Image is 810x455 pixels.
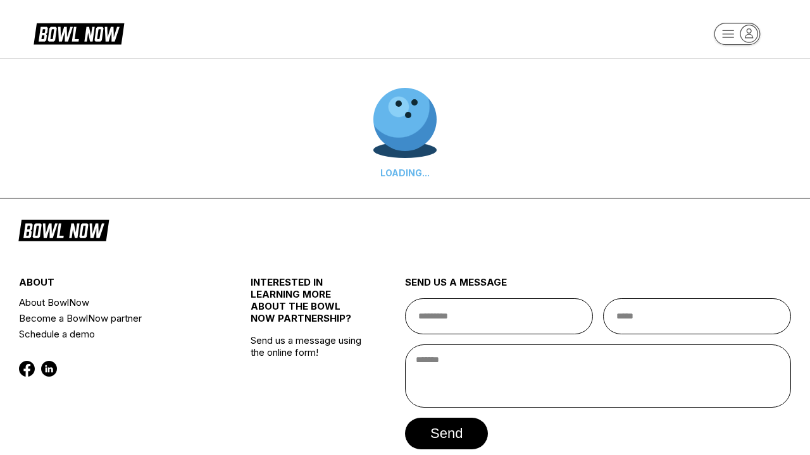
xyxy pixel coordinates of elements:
[405,418,488,449] button: send
[251,276,366,334] div: INTERESTED IN LEARNING MORE ABOUT THE BOWL NOW PARTNERSHIP?
[373,167,437,178] div: LOADING...
[405,276,791,298] div: send us a message
[19,310,212,326] a: Become a BowlNow partner
[19,276,212,294] div: about
[19,326,212,342] a: Schedule a demo
[19,294,212,310] a: About BowlNow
